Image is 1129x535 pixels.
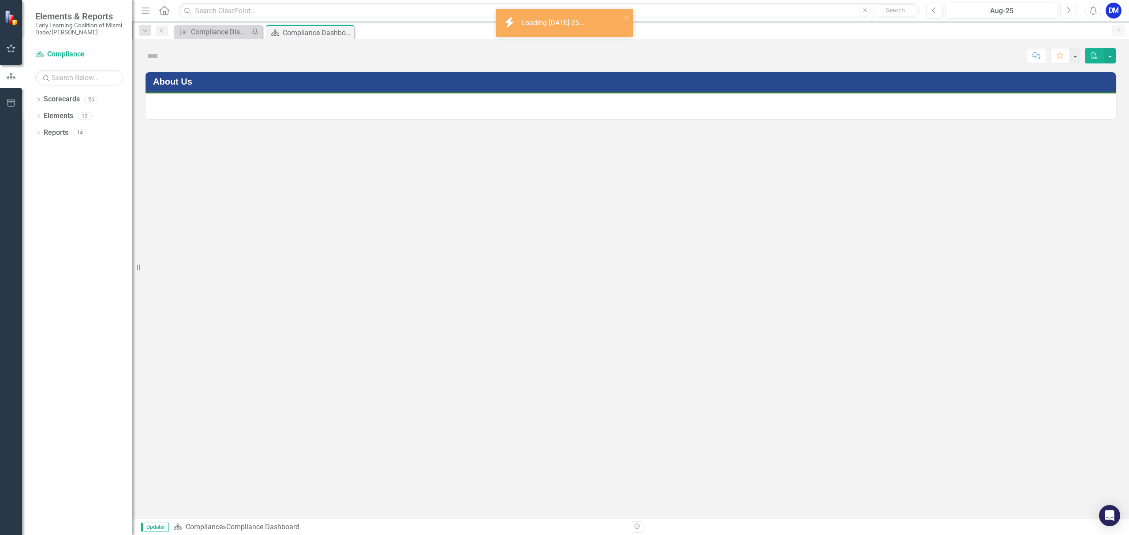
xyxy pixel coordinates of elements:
[186,523,223,531] a: Compliance
[35,22,123,36] small: Early Learning Coalition of Miami Dade/[PERSON_NAME]
[44,111,73,121] a: Elements
[73,129,87,137] div: 14
[873,4,917,17] button: Search
[84,96,98,103] div: 26
[173,522,624,532] div: »
[44,128,68,138] a: Reports
[35,11,123,22] span: Elements & Reports
[1099,505,1120,526] div: Open Intercom Messenger
[948,6,1055,16] div: Aug-25
[176,26,249,37] a: Compliance Discrepancies by Location- Transfers
[945,3,1058,19] button: Aug-25
[78,112,92,120] div: 12
[44,94,80,104] a: Scorecards
[226,523,299,531] div: Compliance Dashboard
[153,77,1111,86] h3: About Us
[283,27,352,38] div: Compliance Dashboard
[4,10,20,25] img: ClearPoint Strategy
[141,523,169,531] span: Updater
[146,49,160,63] img: Not Defined
[191,26,249,37] div: Compliance Discrepancies by Location- Transfers
[624,12,630,22] button: close
[35,70,123,85] input: Search Below...
[886,7,905,14] span: Search
[1106,3,1122,19] button: DM
[179,3,920,19] input: Search ClearPoint...
[521,18,587,28] div: Loading [DATE]-25...
[35,49,123,59] a: Compliance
